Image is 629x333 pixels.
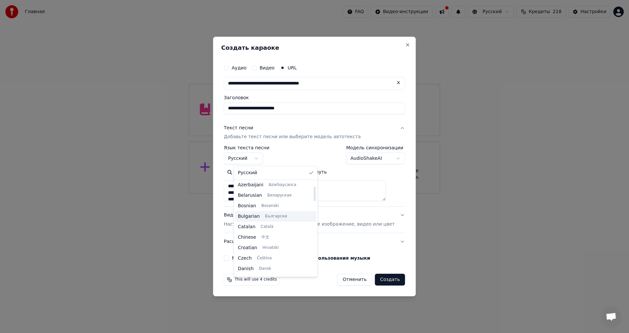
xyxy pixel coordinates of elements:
span: Azərbaycanca [269,182,296,188]
span: Danish [238,266,254,272]
span: Bosnian [238,203,256,209]
span: Čeština [257,256,272,261]
span: Bosanski [261,203,279,209]
span: Bulgarian [238,213,260,220]
span: Croatian [238,245,257,251]
span: Belarusian [238,192,262,199]
span: Беларуская [267,193,292,198]
span: Dansk [259,266,271,271]
span: Catalan [238,224,256,230]
span: Български [265,214,287,219]
span: Chinese [238,234,256,241]
span: Azerbaijani [238,182,263,188]
span: Català [261,224,273,230]
span: 中文 [261,235,269,240]
span: Русский [238,170,257,176]
span: Hrvatski [262,245,279,250]
span: Czech [238,255,252,262]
